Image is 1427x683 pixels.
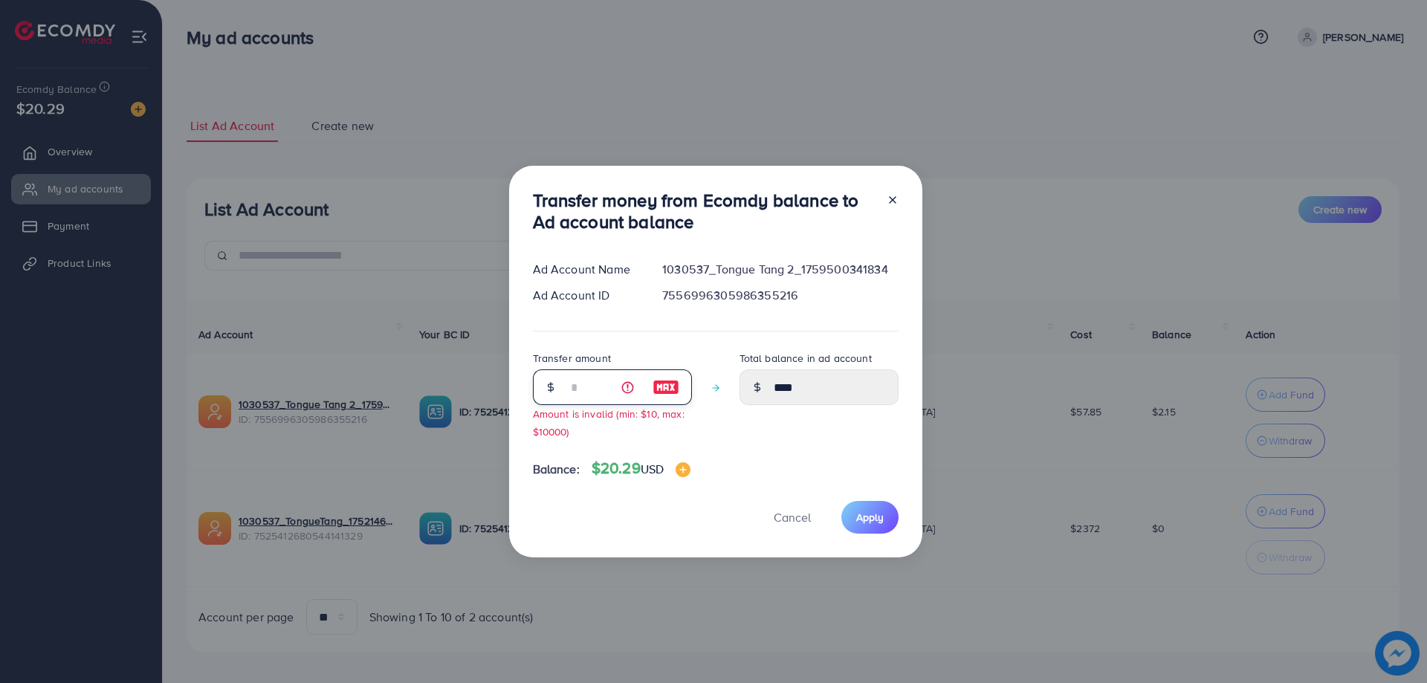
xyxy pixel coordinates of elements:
button: Apply [841,501,899,533]
img: image [653,378,679,396]
span: Balance: [533,461,580,478]
label: Transfer amount [533,351,611,366]
span: Apply [856,510,884,525]
span: USD [641,461,664,477]
small: Amount is invalid (min: $10, max: $10000) [533,407,685,438]
label: Total balance in ad account [740,351,872,366]
h3: Transfer money from Ecomdy balance to Ad account balance [533,190,875,233]
div: Ad Account ID [521,287,651,304]
span: Cancel [774,509,811,525]
button: Cancel [755,501,829,533]
div: 1030537_Tongue Tang 2_1759500341834 [650,261,910,278]
img: image [676,462,690,477]
div: 7556996305986355216 [650,287,910,304]
div: Ad Account Name [521,261,651,278]
h4: $20.29 [592,459,690,478]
